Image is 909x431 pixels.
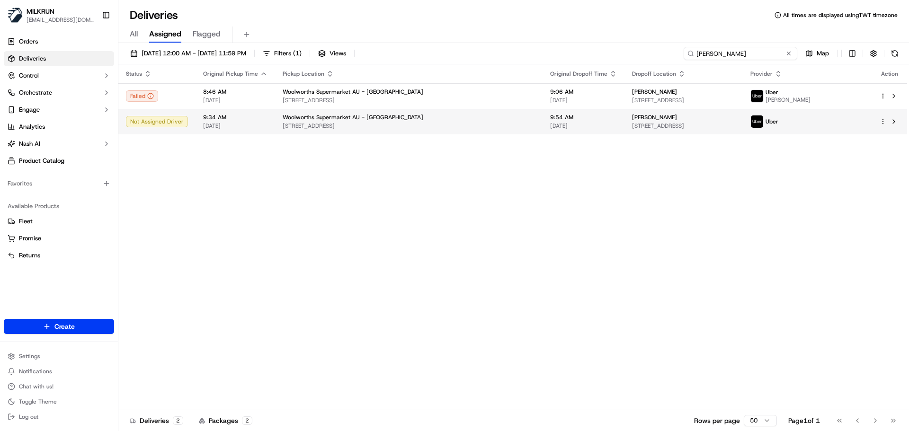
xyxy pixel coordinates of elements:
[314,47,350,60] button: Views
[19,54,46,63] span: Deliveries
[550,114,617,121] span: 9:54 AM
[632,88,677,96] span: [PERSON_NAME]
[203,122,267,130] span: [DATE]
[19,106,40,114] span: Engage
[242,416,252,425] div: 2
[54,322,75,331] span: Create
[283,88,423,96] span: Woolworths Supermarket AU - [GEOGRAPHIC_DATA]
[258,47,306,60] button: Filters(1)
[550,70,607,78] span: Original Dropoff Time
[274,49,302,58] span: Filters
[4,68,114,83] button: Control
[27,16,94,24] button: [EMAIL_ADDRESS][DOMAIN_NAME]
[888,47,901,60] button: Refresh
[750,70,773,78] span: Provider
[4,119,114,134] a: Analytics
[19,251,40,260] span: Returns
[19,140,40,148] span: Nash AI
[283,70,324,78] span: Pickup Location
[19,413,38,421] span: Log out
[203,70,258,78] span: Original Pickup Time
[149,28,181,40] span: Assigned
[694,416,740,425] p: Rows per page
[4,395,114,408] button: Toggle Theme
[4,380,114,393] button: Chat with us!
[783,11,898,19] span: All times are displayed using TWT timezone
[19,88,52,97] span: Orchestrate
[4,153,114,168] a: Product Catalog
[19,217,33,226] span: Fleet
[19,398,57,405] span: Toggle Theme
[550,97,617,104] span: [DATE]
[550,88,617,96] span: 9:06 AM
[203,97,267,104] span: [DATE]
[632,97,735,104] span: [STREET_ADDRESS]
[283,114,423,121] span: Woolworths Supermarket AU - [GEOGRAPHIC_DATA]
[142,49,246,58] span: [DATE] 12:00 AM - [DATE] 11:59 PM
[8,234,110,243] a: Promise
[8,8,23,23] img: MILKRUN
[788,416,820,425] div: Page 1 of 1
[766,96,811,104] span: [PERSON_NAME]
[4,214,114,229] button: Fleet
[4,350,114,363] button: Settings
[283,122,535,130] span: [STREET_ADDRESS]
[19,234,41,243] span: Promise
[193,28,221,40] span: Flagged
[632,122,735,130] span: [STREET_ADDRESS]
[801,47,833,60] button: Map
[173,416,183,425] div: 2
[130,28,138,40] span: All
[4,199,114,214] div: Available Products
[4,102,114,117] button: Engage
[330,49,346,58] span: Views
[880,70,900,78] div: Action
[19,37,38,46] span: Orders
[8,217,110,226] a: Fleet
[4,410,114,423] button: Log out
[4,176,114,191] div: Favorites
[550,122,617,130] span: [DATE]
[4,365,114,378] button: Notifications
[4,34,114,49] a: Orders
[766,88,778,96] span: Uber
[130,8,178,23] h1: Deliveries
[203,88,267,96] span: 8:46 AM
[751,115,763,128] img: uber-new-logo.jpeg
[4,4,98,26] button: MILKRUNMILKRUN[EMAIL_ADDRESS][DOMAIN_NAME]
[4,85,114,100] button: Orchestrate
[4,136,114,151] button: Nash AI
[817,49,829,58] span: Map
[4,51,114,66] a: Deliveries
[632,114,677,121] span: [PERSON_NAME]
[203,114,267,121] span: 9:34 AM
[684,47,797,60] input: Type to search
[283,97,535,104] span: [STREET_ADDRESS]
[19,123,45,131] span: Analytics
[130,416,183,425] div: Deliveries
[19,71,39,80] span: Control
[293,49,302,58] span: ( 1 )
[766,118,778,125] span: Uber
[19,383,53,390] span: Chat with us!
[27,7,54,16] button: MILKRUN
[4,319,114,334] button: Create
[126,70,142,78] span: Status
[632,70,676,78] span: Dropoff Location
[19,157,64,165] span: Product Catalog
[126,90,158,102] button: Failed
[126,47,250,60] button: [DATE] 12:00 AM - [DATE] 11:59 PM
[199,416,252,425] div: Packages
[8,251,110,260] a: Returns
[19,368,52,375] span: Notifications
[4,231,114,246] button: Promise
[4,248,114,263] button: Returns
[19,352,40,360] span: Settings
[751,90,763,102] img: uber-new-logo.jpeg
